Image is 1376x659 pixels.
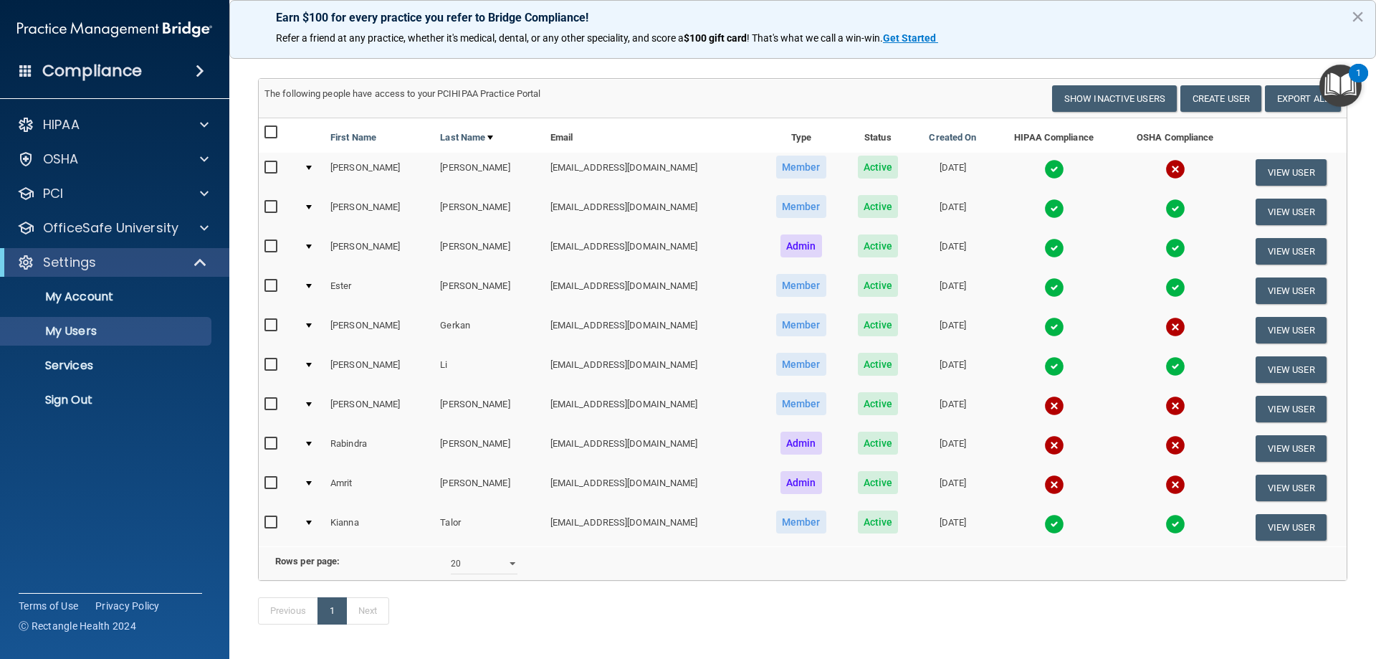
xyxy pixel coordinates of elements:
span: Admin [780,432,822,455]
a: HIPAA [17,116,209,133]
strong: Get Started [883,32,936,44]
td: [PERSON_NAME] [325,192,434,232]
span: Active [858,392,899,415]
a: OSHA [17,151,209,168]
td: [PERSON_NAME] [434,192,544,232]
span: Member [776,156,826,179]
p: My Users [9,324,205,338]
a: Previous [258,597,318,625]
p: Sign Out [9,393,205,407]
button: Open Resource Center, 1 new notification [1319,65,1362,107]
span: ! That's what we call a win-win. [747,32,883,44]
img: cross.ca9f0e7f.svg [1165,317,1185,337]
a: Next [346,597,389,625]
span: Admin [780,471,822,494]
img: tick.e7d51cea.svg [1165,278,1185,298]
span: Member [776,313,826,336]
h4: Compliance [42,61,142,81]
button: View User [1256,356,1327,383]
img: tick.e7d51cea.svg [1044,317,1064,337]
p: My Account [9,290,205,304]
td: [DATE] [913,271,993,310]
th: OSHA Compliance [1115,118,1235,153]
td: [PERSON_NAME] [325,232,434,271]
td: [PERSON_NAME] [434,429,544,468]
a: Settings [17,254,208,271]
td: [EMAIL_ADDRESS][DOMAIN_NAME] [545,232,760,271]
button: Create User [1180,85,1261,112]
td: [PERSON_NAME] [434,232,544,271]
td: [DATE] [913,429,993,468]
td: Talor [434,508,544,546]
td: Amrit [325,468,434,508]
td: [DATE] [913,389,993,429]
td: [DATE] [913,232,993,271]
img: cross.ca9f0e7f.svg [1044,396,1064,416]
td: [DATE] [913,350,993,389]
img: cross.ca9f0e7f.svg [1044,435,1064,455]
td: Li [434,350,544,389]
img: cross.ca9f0e7f.svg [1165,475,1185,495]
img: tick.e7d51cea.svg [1165,199,1185,219]
a: Last Name [440,129,493,146]
th: HIPAA Compliance [993,118,1115,153]
p: PCI [43,185,63,202]
strong: $100 gift card [684,32,747,44]
span: Ⓒ Rectangle Health 2024 [19,619,136,633]
img: tick.e7d51cea.svg [1165,356,1185,376]
img: tick.e7d51cea.svg [1044,238,1064,258]
b: Rows per page: [275,556,340,566]
a: OfficeSafe University [17,219,209,237]
span: Active [858,156,899,179]
a: PCI [17,185,209,202]
th: Type [760,118,843,153]
td: [EMAIL_ADDRESS][DOMAIN_NAME] [545,508,760,546]
button: View User [1256,278,1327,304]
td: [PERSON_NAME] [325,389,434,429]
td: [PERSON_NAME] [325,153,434,192]
button: View User [1256,514,1327,541]
td: [PERSON_NAME] [325,350,434,389]
a: 1 [317,597,347,625]
td: [PERSON_NAME] [434,468,544,508]
button: View User [1256,435,1327,462]
button: View User [1256,238,1327,265]
span: Active [858,313,899,336]
p: HIPAA [43,116,80,133]
td: [EMAIL_ADDRESS][DOMAIN_NAME] [545,153,760,192]
span: Active [858,274,899,297]
span: The following people have access to your PCIHIPAA Practice Portal [264,88,541,99]
img: tick.e7d51cea.svg [1044,278,1064,298]
button: View User [1256,317,1327,343]
button: Show Inactive Users [1052,85,1177,112]
td: Gerkan [434,310,544,350]
img: cross.ca9f0e7f.svg [1165,396,1185,416]
span: Active [858,353,899,376]
span: Member [776,274,826,297]
img: tick.e7d51cea.svg [1165,238,1185,258]
span: Active [858,511,899,534]
a: Terms of Use [19,599,78,613]
td: Ester [325,271,434,310]
span: Active [858,471,899,494]
p: OfficeSafe University [43,219,178,237]
span: Refer a friend at any practice, whether it's medical, dental, or any other speciality, and score a [276,32,684,44]
p: Services [9,359,205,373]
button: View User [1256,396,1327,422]
button: View User [1256,475,1327,501]
td: [DATE] [913,468,993,508]
td: [DATE] [913,192,993,232]
span: Admin [780,234,822,257]
span: Member [776,392,826,415]
img: PMB logo [17,15,212,44]
img: cross.ca9f0e7f.svg [1044,475,1064,495]
td: [PERSON_NAME] [434,153,544,192]
a: Created On [929,129,976,146]
span: Active [858,234,899,257]
td: [PERSON_NAME] [325,310,434,350]
th: Status [843,118,913,153]
button: View User [1256,199,1327,225]
span: Member [776,353,826,376]
td: [DATE] [913,310,993,350]
p: Earn $100 for every practice you refer to Bridge Compliance! [276,11,1329,24]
